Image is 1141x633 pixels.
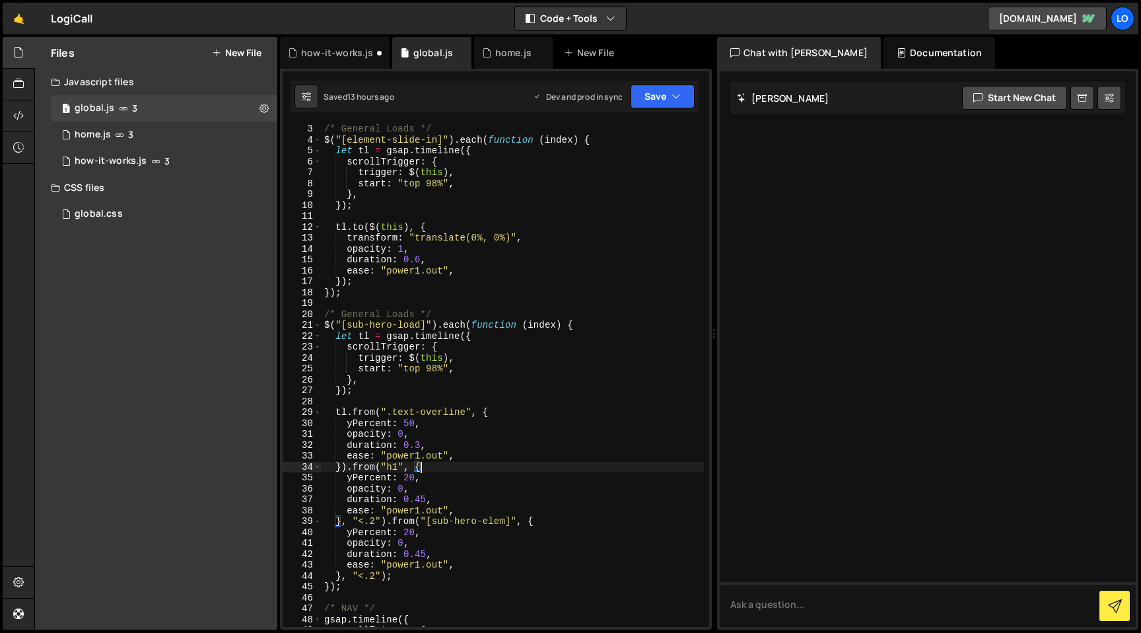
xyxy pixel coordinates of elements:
[132,103,137,114] span: 3
[283,320,322,331] div: 21
[283,178,322,190] div: 8
[283,571,322,582] div: 44
[283,276,322,287] div: 17
[962,86,1067,110] button: Start new chat
[51,95,277,122] div: 16095/43178.js
[283,593,322,604] div: 46
[283,527,322,539] div: 40
[283,440,322,451] div: 32
[35,174,277,201] div: CSS files
[283,266,322,277] div: 16
[283,124,322,135] div: 3
[717,37,881,69] div: Chat with [PERSON_NAME]
[495,46,532,59] div: home.js
[737,92,829,104] h2: [PERSON_NAME]
[51,122,277,148] div: 16095/43184.js
[75,208,123,220] div: global.css
[283,287,322,299] div: 18
[283,211,322,222] div: 11
[51,11,92,26] div: LogiCall
[988,7,1107,30] a: [DOMAIN_NAME]
[283,549,322,560] div: 42
[324,91,394,102] div: Saved
[283,560,322,571] div: 43
[283,298,322,309] div: 19
[283,363,322,375] div: 25
[515,7,626,30] button: Code + Tools
[164,156,170,167] span: 3
[35,69,277,95] div: Javascript files
[283,167,322,178] div: 7
[283,505,322,517] div: 38
[283,429,322,440] div: 31
[1111,7,1134,30] a: Lo
[301,46,373,59] div: how-it-works.js
[3,3,35,34] a: 🤙
[283,331,322,342] div: 22
[283,353,322,364] div: 24
[533,91,623,102] div: Dev and prod in sync
[51,148,277,174] div: 16095/43595.js
[283,200,322,211] div: 10
[283,385,322,396] div: 27
[283,375,322,386] div: 26
[283,603,322,614] div: 47
[62,104,70,115] span: 1
[75,129,111,141] div: home.js
[128,130,133,140] span: 3
[283,244,322,255] div: 14
[283,145,322,157] div: 5
[564,46,619,59] div: New File
[75,102,114,114] div: global.js
[883,37,995,69] div: Documentation
[283,222,322,233] div: 12
[283,309,322,320] div: 20
[283,157,322,168] div: 6
[283,494,322,505] div: 37
[283,614,322,626] div: 48
[283,581,322,593] div: 45
[75,155,147,167] div: how-it-works.js
[347,91,394,102] div: 13 hours ago
[283,342,322,353] div: 23
[283,484,322,495] div: 36
[283,135,322,146] div: 4
[283,472,322,484] div: 35
[283,418,322,429] div: 30
[283,516,322,527] div: 39
[283,462,322,473] div: 34
[631,85,695,108] button: Save
[283,451,322,462] div: 33
[283,407,322,418] div: 29
[283,254,322,266] div: 15
[283,233,322,244] div: 13
[212,48,261,58] button: New File
[283,189,322,200] div: 9
[283,396,322,408] div: 28
[51,201,277,227] div: 16095/43179.css
[283,538,322,549] div: 41
[51,46,75,60] h2: Files
[413,46,453,59] div: global.js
